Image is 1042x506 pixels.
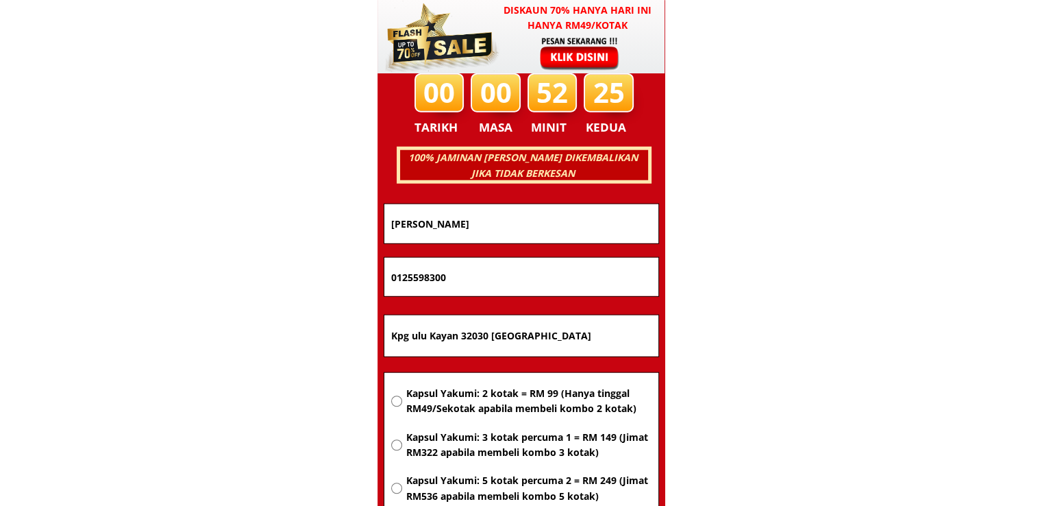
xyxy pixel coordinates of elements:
span: Kapsul Yakumi: 5 kotak percuma 2 = RM 249 (Jimat RM536 apabila membeli kombo 5 kotak) [406,473,651,504]
span: Kapsul Yakumi: 2 kotak = RM 99 (Hanya tinggal RM49/Sekotak apabila membeli kombo 2 kotak) [406,386,651,417]
span: Kapsul Yakumi: 3 kotak percuma 1 = RM 149 (Jimat RM322 apabila membeli kombo 3 kotak) [406,430,651,461]
input: Alamat [388,315,655,357]
h3: MINIT [531,118,572,137]
h3: TARIKH [414,118,472,137]
input: Nombor Telefon Bimbit [388,258,655,296]
h3: 100% JAMINAN [PERSON_NAME] DIKEMBALIKAN JIKA TIDAK BERKESAN [398,150,647,181]
h3: MASA [473,118,519,137]
h3: Diskaun 70% hanya hari ini hanya RM49/kotak [491,3,665,34]
input: Nama penuh [388,204,655,243]
h3: KEDUA [586,118,630,137]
